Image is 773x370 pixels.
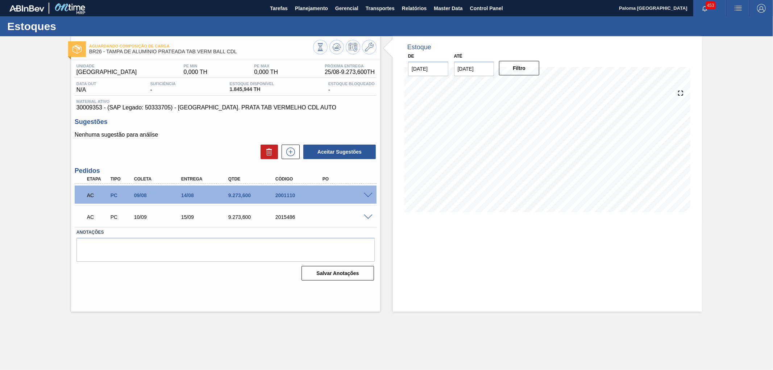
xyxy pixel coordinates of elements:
div: N/A [75,82,98,93]
div: 14/08/2025 [179,192,233,198]
div: Estoque [407,43,431,51]
p: Nenhuma sugestão para análise [75,132,377,138]
span: Tarefas [270,4,288,13]
button: Aceitar Sugestões [303,145,376,159]
span: Próxima Entrega [325,64,375,68]
h1: Estoques [7,22,136,30]
button: Atualizar Gráfico [329,40,344,54]
button: Ir ao Master Data / Geral [362,40,377,54]
div: Pedido de Compra [109,192,134,198]
button: Salvar Anotações [302,266,374,280]
button: Programar Estoque [346,40,360,54]
input: dd/mm/yyyy [408,62,448,76]
span: Transportes [366,4,395,13]
div: Aguardando Composição de Carga [85,187,110,203]
div: Pedido de Compra [109,214,134,220]
span: Data out [76,82,96,86]
div: 2001110 [274,192,327,198]
div: 9.273,600 [227,214,280,220]
div: Nova sugestão [278,145,300,159]
span: Master Data [434,4,462,13]
span: 1.845,944 TH [230,87,274,92]
button: Filtro [499,61,539,75]
span: Estoque Bloqueado [328,82,375,86]
span: 0,000 TH [184,69,208,75]
div: Entrega [179,176,233,182]
p: AC [87,192,108,198]
span: PE MIN [184,64,208,68]
input: dd/mm/yyyy [454,62,494,76]
div: 09/08/2025 [132,192,186,198]
span: Relatórios [402,4,427,13]
h3: Sugestões [75,118,377,126]
img: Ícone [72,45,82,54]
label: De [408,54,414,59]
button: Visão Geral dos Estoques [313,40,328,54]
label: Até [454,54,462,59]
span: Estoque Disponível [230,82,274,86]
span: Aguardando Composição de Carga [89,44,313,48]
label: Anotações [76,227,375,238]
div: 2015486 [274,214,327,220]
span: Suficiência [150,82,176,86]
span: 25/08 - 9.273,600 TH [325,69,375,75]
div: - [149,82,178,93]
span: Control Panel [470,4,503,13]
span: Planejamento [295,4,328,13]
div: Código [274,176,327,182]
span: Unidade [76,64,137,68]
span: 453 [706,1,716,9]
div: - [327,82,377,93]
div: 10/09/2025 [132,214,186,220]
div: PO [321,176,374,182]
div: Qtde [227,176,280,182]
h3: Pedidos [75,167,377,175]
span: Material ativo [76,99,375,104]
div: Aguardando Composição de Carga [85,209,110,225]
span: Gerencial [335,4,358,13]
div: 9.273,600 [227,192,280,198]
p: AC [87,214,108,220]
button: Notificações [693,3,716,13]
img: TNhmsLtSVTkK8tSr43FrP2fwEKptu5GPRR3wAAAABJRU5ErkJggg== [9,5,44,12]
div: Tipo [109,176,134,182]
span: [GEOGRAPHIC_DATA] [76,69,137,75]
img: Logout [757,4,766,13]
div: Etapa [85,176,110,182]
span: 0,000 TH [254,69,278,75]
div: Coleta [132,176,186,182]
div: Aceitar Sugestões [300,144,377,160]
img: userActions [734,4,743,13]
div: Excluir Sugestões [257,145,278,159]
span: PE MAX [254,64,278,68]
span: 30009353 - (SAP Legado: 50333705) - [GEOGRAPHIC_DATA]. PRATA TAB VERMELHO CDL AUTO [76,104,375,111]
div: 15/09/2025 [179,214,233,220]
span: BR26 - TAMPA DE ALUMÍNIO PRATEADA TAB VERM BALL CDL [89,49,313,54]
